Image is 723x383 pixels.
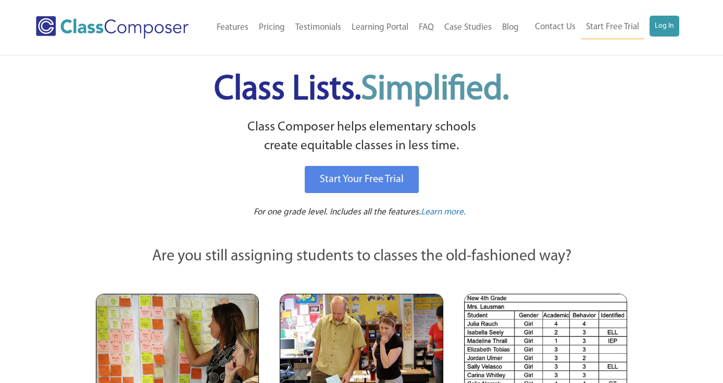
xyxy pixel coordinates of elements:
nav: Header Menu [207,16,525,39]
span: For one grade level. Includes all the features. [254,208,421,217]
a: Testimonials [290,16,346,39]
span: Start Your Free Trial [320,174,404,185]
nav: Header Menu [524,16,679,39]
p: Class Composer helps elementary schools create equitable classes in less time. [94,118,629,156]
a: Case Studies [439,16,497,39]
a: Blog [497,16,524,39]
a: FAQ [414,16,439,39]
a: Features [211,16,254,39]
a: Start Free Trial [581,16,644,39]
span: Class Lists. [214,73,509,107]
a: Learn more. [421,206,466,219]
p: Are you still assigning students to classes the old-fashioned way? [96,245,627,268]
span: Learn more. [421,208,466,217]
a: Log In [650,16,679,37]
a: Learning Portal [346,16,414,39]
a: Start Your Free Trial [305,166,419,193]
img: Class Composer [36,16,189,39]
span: Simplified. [361,73,509,107]
a: Contact Us [530,16,581,39]
a: Pricing [254,16,290,39]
